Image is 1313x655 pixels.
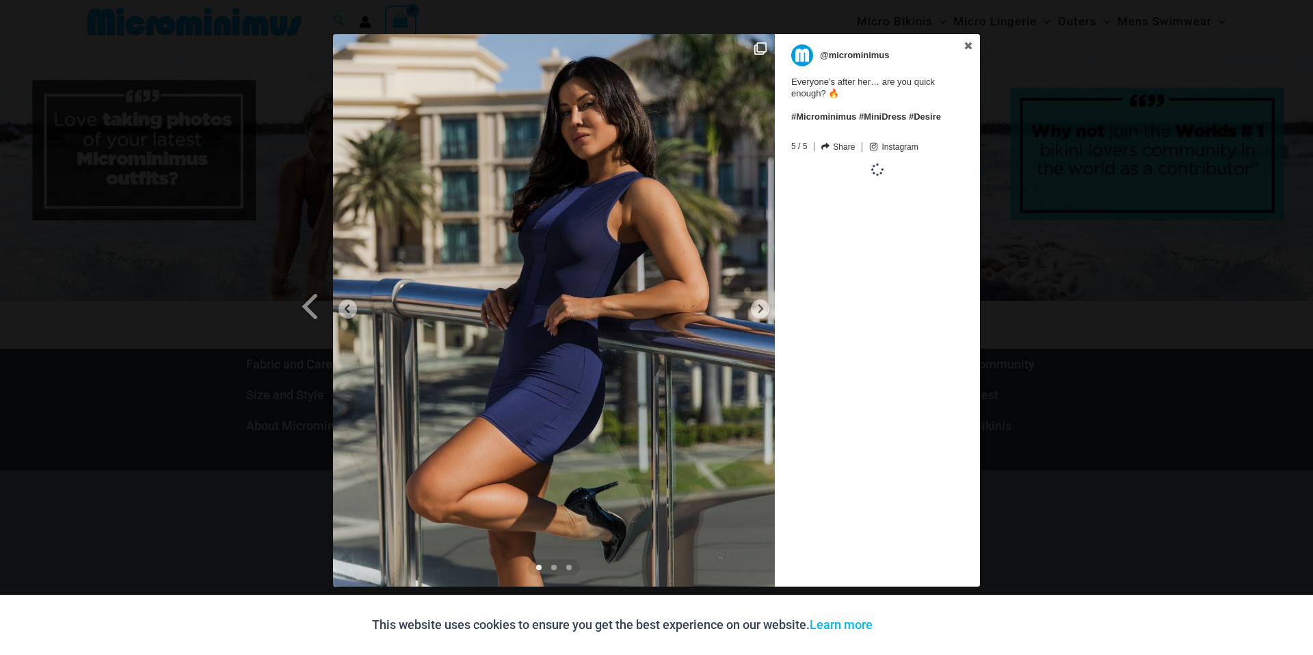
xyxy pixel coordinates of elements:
a: #Microminimus [791,111,856,122]
img: microminimus.jpg [791,44,813,66]
a: Learn more [810,617,873,632]
a: Share [821,142,855,152]
a: @microminimus [791,44,955,66]
p: This website uses cookies to ensure you get the best experience on our website. [372,615,873,635]
span: 5 / 5 [791,139,807,151]
img: Everyone’s after her… are you quick enough? 🔥 <br> <br> #Microminimus #MiniDress #Desire [333,34,775,587]
a: #Desire [909,111,941,122]
button: Accept [883,609,941,641]
span: Everyone’s after her… are you quick enough? 🔥 [791,70,955,123]
a: #MiniDress [859,111,906,122]
a: Instagram [869,142,918,152]
p: @microminimus [820,44,890,66]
